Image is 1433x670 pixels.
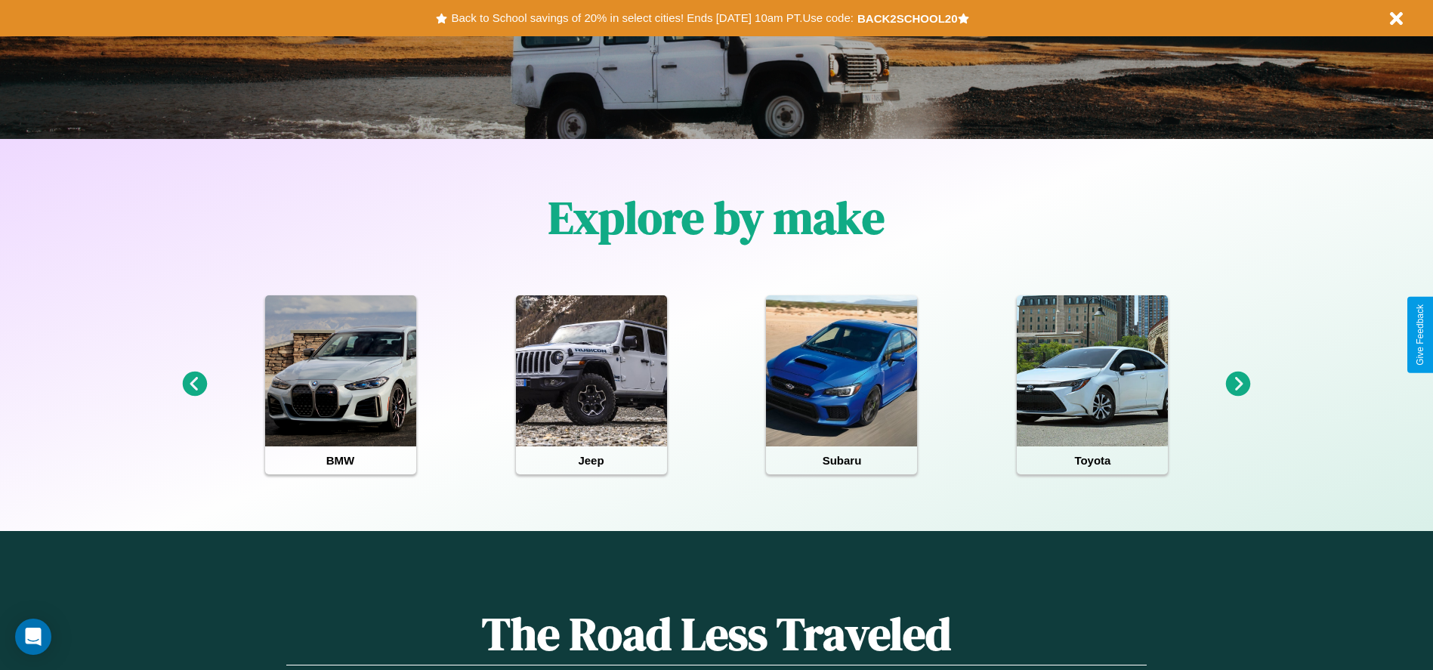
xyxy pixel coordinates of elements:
[1415,304,1425,366] div: Give Feedback
[857,12,958,25] b: BACK2SCHOOL20
[548,187,885,249] h1: Explore by make
[265,446,416,474] h4: BMW
[516,446,667,474] h4: Jeep
[447,8,857,29] button: Back to School savings of 20% in select cities! Ends [DATE] 10am PT.Use code:
[1017,446,1168,474] h4: Toyota
[766,446,917,474] h4: Subaru
[286,603,1146,665] h1: The Road Less Traveled
[15,619,51,655] div: Open Intercom Messenger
